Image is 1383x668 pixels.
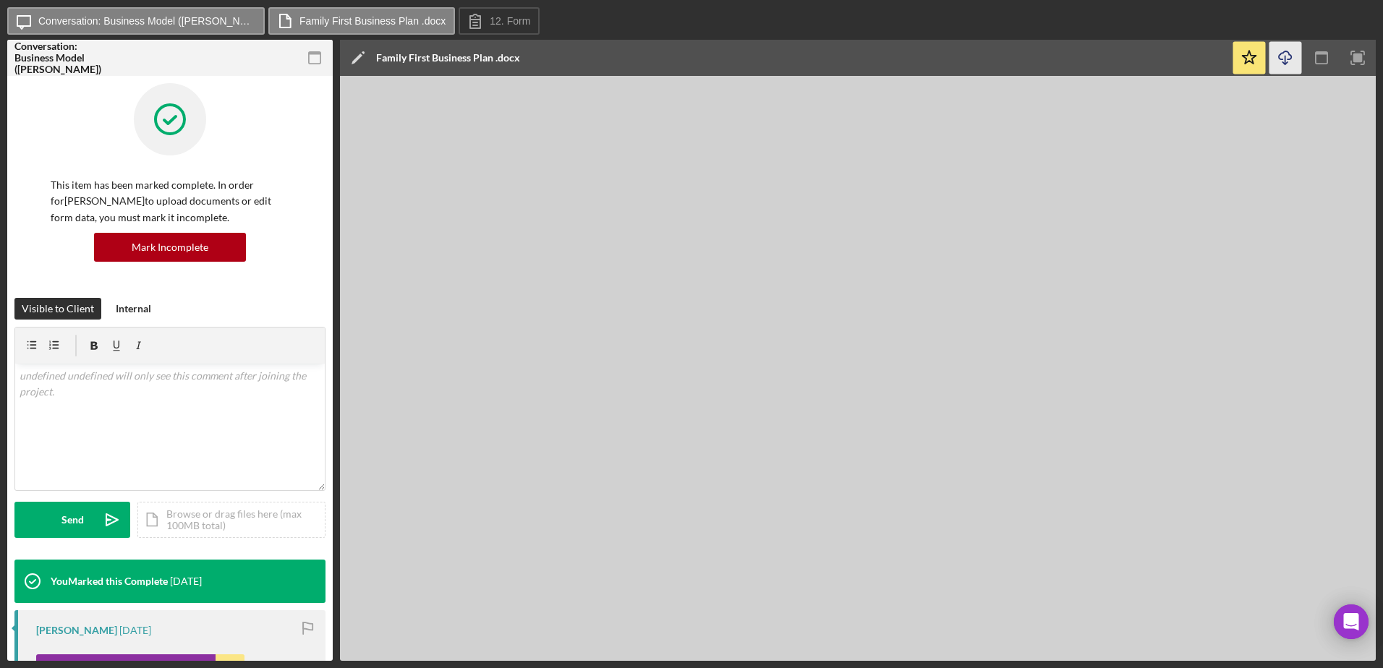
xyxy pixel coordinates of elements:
time: 2025-07-30 13:00 [170,575,202,587]
label: Conversation: Business Model ([PERSON_NAME]) [38,15,255,27]
div: Internal [116,298,151,320]
iframe: Document Preview [340,76,1376,661]
div: Family First Business Plan .docx [376,52,520,64]
p: This item has been marked complete. In order for [PERSON_NAME] to upload documents or edit form d... [51,177,289,226]
button: Internal [108,298,158,320]
div: Open Intercom Messenger [1334,604,1369,639]
div: Mark Incomplete [132,233,208,262]
div: Send [61,502,84,538]
div: Conversation: Business Model ([PERSON_NAME]) [14,40,116,75]
button: 12. Form [459,7,540,35]
button: Family First Business Plan .docx [268,7,455,35]
label: Family First Business Plan .docx [299,15,446,27]
button: Conversation: Business Model ([PERSON_NAME]) [7,7,265,35]
button: Mark Incomplete [94,233,246,262]
div: You Marked this Complete [51,575,168,587]
time: 2025-07-30 02:02 [119,625,151,636]
div: Visible to Client [22,298,94,320]
div: [PERSON_NAME] [36,625,117,636]
label: 12. Form [490,15,530,27]
button: Send [14,502,130,538]
button: Visible to Client [14,298,101,320]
